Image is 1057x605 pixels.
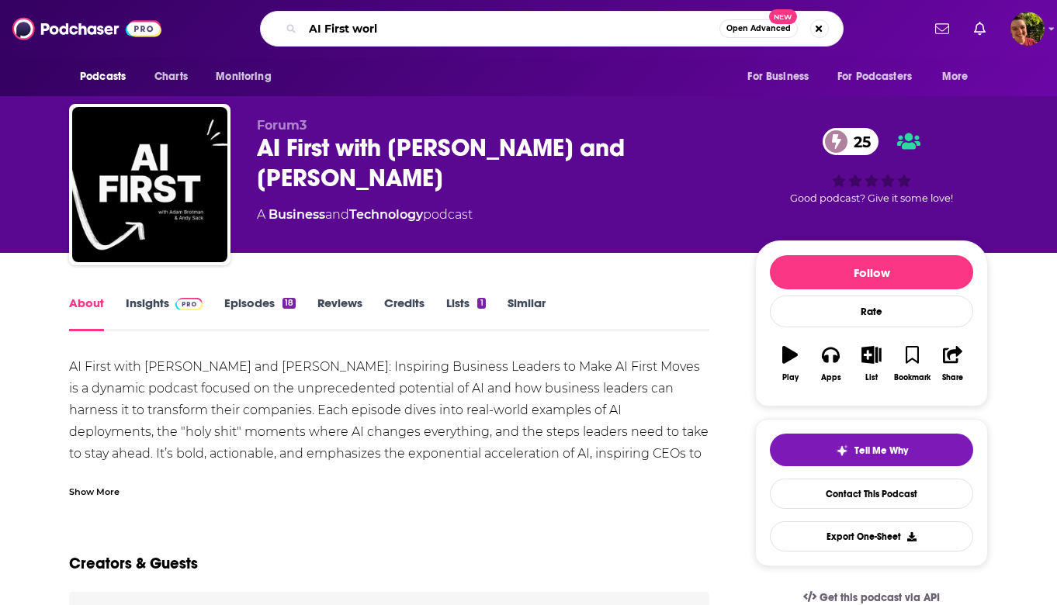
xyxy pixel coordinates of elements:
button: tell me why sparkleTell Me Why [770,434,973,466]
a: 25 [823,128,879,155]
div: AI First with [PERSON_NAME] and [PERSON_NAME]: Inspiring Business Leaders to Make AI First Moves ... [69,356,709,486]
a: About [69,296,104,331]
span: Logged in as Marz [1010,12,1045,46]
a: Episodes18 [224,296,296,331]
div: 25Good podcast? Give it some love! [755,118,988,214]
a: Similar [508,296,546,331]
button: open menu [69,62,146,92]
a: Reviews [317,296,362,331]
a: Charts [144,62,197,92]
span: and [325,207,349,222]
a: InsightsPodchaser Pro [126,296,203,331]
span: Tell Me Why [854,444,908,457]
a: Show notifications dropdown [968,16,992,42]
img: tell me why sparkle [836,444,848,457]
div: Play [782,373,799,382]
a: Contact This Podcast [770,479,973,509]
a: Business [269,207,325,222]
button: Follow [770,255,973,289]
span: 25 [838,128,879,155]
button: Show profile menu [1010,12,1045,46]
button: Bookmark [892,336,932,392]
div: 1 [477,298,485,309]
a: Lists1 [446,296,485,331]
span: For Podcasters [837,66,912,88]
img: Podchaser - Follow, Share and Rate Podcasts [12,14,161,43]
span: More [942,66,969,88]
span: Podcasts [80,66,126,88]
a: Technology [349,207,423,222]
div: Apps [821,373,841,382]
div: A podcast [257,206,473,224]
div: Bookmark [894,373,931,382]
div: Search podcasts, credits, & more... [260,11,844,47]
span: Charts [154,66,188,88]
div: Share [942,373,963,382]
span: Forum3 [257,118,307,133]
span: For Business [747,66,809,88]
h2: Creators & Guests [69,554,198,573]
img: User Profile [1010,12,1045,46]
button: open menu [205,62,291,92]
div: List [865,373,878,382]
button: Export One-Sheet [770,521,973,551]
span: Good podcast? Give it some love! [790,192,953,204]
span: New [769,9,797,24]
button: Open AdvancedNew [719,19,798,38]
a: Credits [384,296,425,331]
button: List [851,336,892,392]
span: Open Advanced [726,25,791,33]
div: 18 [282,298,296,309]
img: Podchaser Pro [175,298,203,310]
span: Get this podcast via API [820,591,940,604]
button: Play [770,336,810,392]
input: Search podcasts, credits, & more... [303,16,719,41]
img: AI First with Adam and Andy [72,107,227,262]
div: Rate [770,296,973,327]
button: Apps [810,336,851,392]
button: open menu [931,62,988,92]
button: Share [933,336,973,392]
button: open menu [736,62,828,92]
span: Monitoring [216,66,271,88]
a: Show notifications dropdown [929,16,955,42]
button: open menu [827,62,934,92]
